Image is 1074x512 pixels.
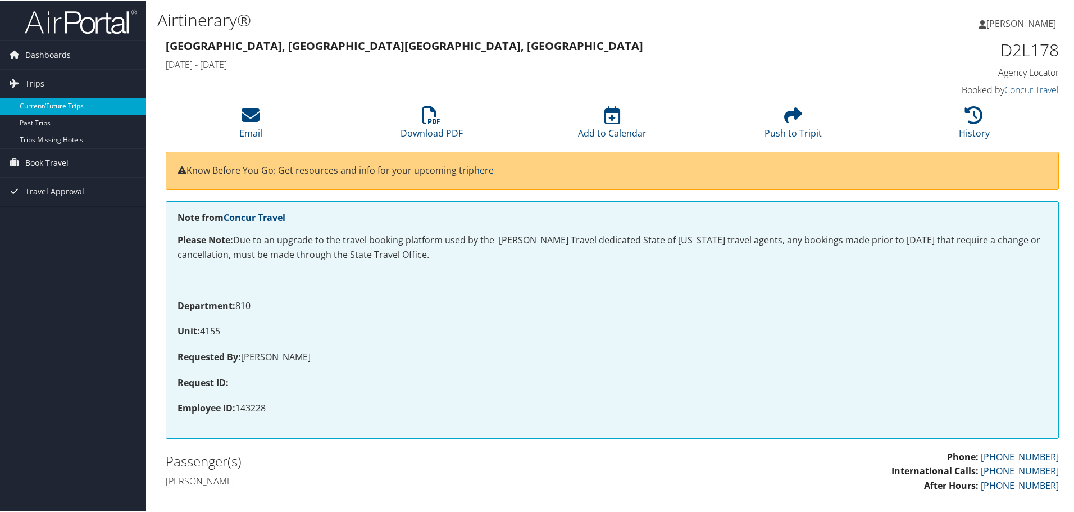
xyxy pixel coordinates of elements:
[848,65,1059,78] h4: Agency Locator
[166,474,604,486] h4: [PERSON_NAME]
[25,176,84,205] span: Travel Approval
[986,16,1056,29] span: [PERSON_NAME]
[947,450,979,462] strong: Phone:
[178,210,285,223] strong: Note from
[166,451,604,470] h2: Passenger(s)
[178,298,1047,312] p: 810
[1004,83,1059,95] a: Concur Travel
[178,232,1047,261] p: Due to an upgrade to the travel booking platform used by the [PERSON_NAME] Travel dedicated State...
[239,111,262,138] a: Email
[848,37,1059,61] h1: D2L178
[981,464,1059,476] a: [PHONE_NUMBER]
[848,83,1059,95] h4: Booked by
[166,37,643,52] strong: [GEOGRAPHIC_DATA], [GEOGRAPHIC_DATA] [GEOGRAPHIC_DATA], [GEOGRAPHIC_DATA]
[178,401,235,413] strong: Employee ID:
[178,375,229,388] strong: Request ID:
[25,7,137,34] img: airportal-logo.png
[578,111,647,138] a: Add to Calendar
[178,298,235,311] strong: Department:
[979,6,1067,39] a: [PERSON_NAME]
[401,111,463,138] a: Download PDF
[25,148,69,176] span: Book Travel
[178,324,200,336] strong: Unit:
[166,57,831,70] h4: [DATE] - [DATE]
[178,400,1047,415] p: 143228
[178,350,241,362] strong: Requested By:
[474,163,494,175] a: here
[924,478,979,491] strong: After Hours:
[178,323,1047,338] p: 4155
[764,111,822,138] a: Push to Tripit
[224,210,285,223] a: Concur Travel
[891,464,979,476] strong: International Calls:
[981,478,1059,491] a: [PHONE_NUMBER]
[178,349,1047,364] p: [PERSON_NAME]
[25,69,44,97] span: Trips
[157,7,764,31] h1: Airtinerary®
[178,233,233,245] strong: Please Note:
[981,450,1059,462] a: [PHONE_NUMBER]
[959,111,990,138] a: History
[25,40,71,68] span: Dashboards
[178,162,1047,177] p: Know Before You Go: Get resources and info for your upcoming trip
